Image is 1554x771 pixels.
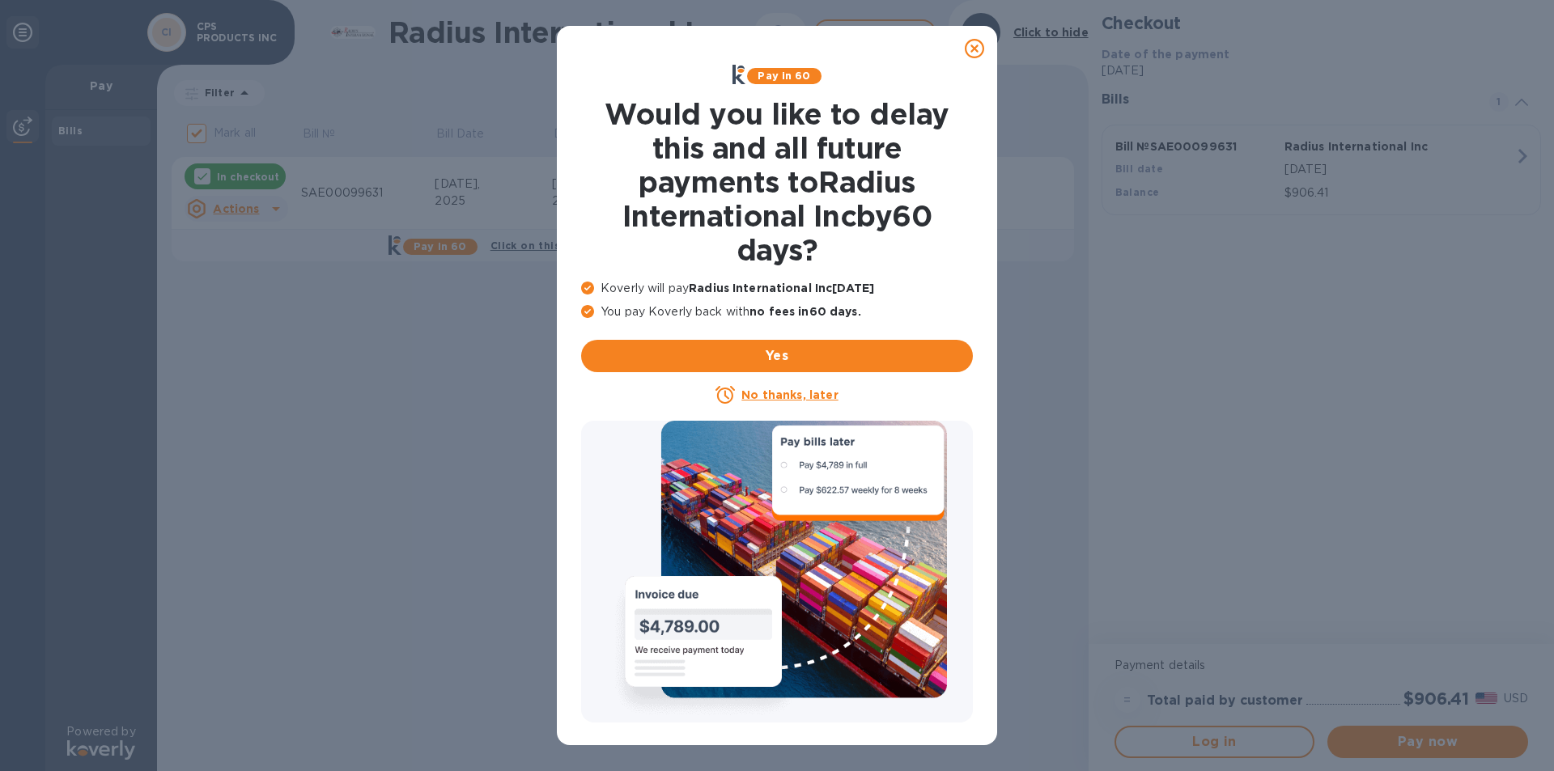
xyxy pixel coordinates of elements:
span: Yes [594,346,960,366]
b: Radius International Inc [DATE] [689,282,874,294]
b: Pay in 60 [758,70,810,82]
b: no fees in 60 days . [749,305,860,318]
p: You pay Koverly back with [581,303,973,320]
u: No thanks, later [741,388,838,401]
h1: Would you like to delay this and all future payments to Radius International Inc by 60 days ? [581,97,973,267]
p: Koverly will pay [581,280,973,297]
button: Yes [581,340,973,372]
